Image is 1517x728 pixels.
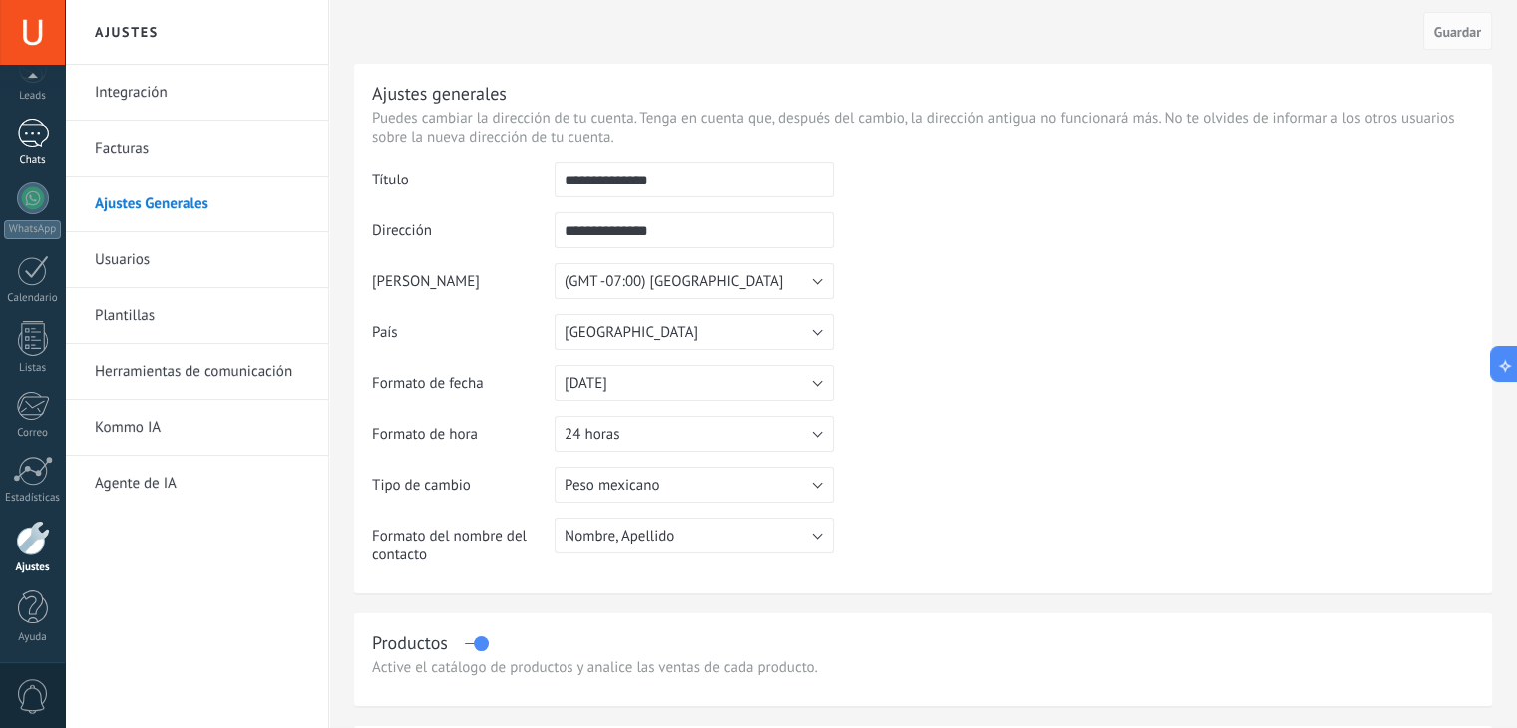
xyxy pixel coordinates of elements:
[4,220,61,239] div: WhatsApp
[95,400,308,456] a: Kommo IA
[4,561,62,574] div: Ajustes
[555,518,834,553] button: Nombre, Apellido
[565,272,783,291] span: (GMT -07:00) [GEOGRAPHIC_DATA]
[65,232,328,288] li: Usuarios
[555,365,834,401] button: [DATE]
[555,416,834,452] button: 24 horas
[4,492,62,505] div: Estadísticas
[4,362,62,375] div: Listas
[372,631,448,654] div: Productos
[65,65,328,121] li: Integración
[372,416,555,467] td: Formato de hora
[4,292,62,305] div: Calendario
[95,121,308,177] a: Facturas
[565,527,674,546] span: Nombre, Apellido
[4,154,62,167] div: Chats
[65,288,328,344] li: Plantillas
[372,82,507,105] div: Ajustes generales
[565,374,607,393] span: [DATE]
[95,232,308,288] a: Usuarios
[555,467,834,503] button: Peso mexicano
[555,263,834,299] button: (GMT -07:00) [GEOGRAPHIC_DATA]
[95,344,308,400] a: Herramientas de comunicación
[95,456,308,512] a: Agente de IA
[555,314,834,350] button: [GEOGRAPHIC_DATA]
[372,467,555,518] td: Tipo de cambio
[4,90,62,103] div: Leads
[565,323,698,342] span: [GEOGRAPHIC_DATA]
[95,288,308,344] a: Plantillas
[1434,25,1481,39] span: Guardar
[65,400,328,456] li: Kommo IA
[372,263,555,314] td: [PERSON_NAME]
[1423,12,1492,50] button: Guardar
[565,425,619,444] span: 24 horas
[372,212,555,263] td: Dirección
[4,631,62,644] div: Ayuda
[65,121,328,177] li: Facturas
[95,177,308,232] a: Ajustes Generales
[65,344,328,400] li: Herramientas de comunicación
[372,658,1474,677] div: Active el catálogo de productos y analice las ventas de cada producto.
[565,476,659,495] span: Peso mexicano
[372,162,555,212] td: Título
[372,314,555,365] td: País
[65,456,328,511] li: Agente de IA
[95,65,308,121] a: Integración
[372,109,1474,147] p: Puedes cambiar la dirección de tu cuenta. Tenga en cuenta que, después del cambio, la dirección a...
[65,177,328,232] li: Ajustes Generales
[4,427,62,440] div: Correo
[372,365,555,416] td: Formato de fecha
[372,518,555,579] td: Formato del nombre del contacto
